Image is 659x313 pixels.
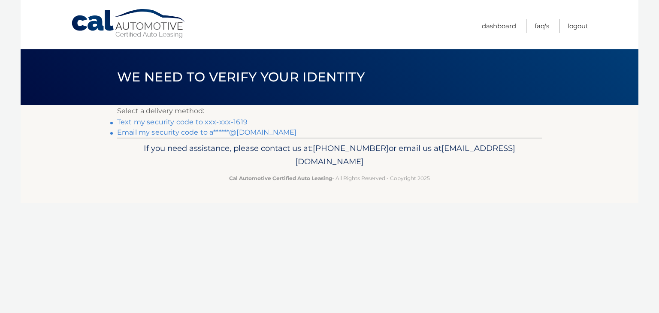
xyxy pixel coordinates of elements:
[229,175,332,181] strong: Cal Automotive Certified Auto Leasing
[117,118,248,126] a: Text my security code to xxx-xxx-1619
[535,19,549,33] a: FAQ's
[71,9,187,39] a: Cal Automotive
[117,105,542,117] p: Select a delivery method:
[123,174,536,183] p: - All Rights Reserved - Copyright 2025
[568,19,588,33] a: Logout
[123,141,536,169] p: If you need assistance, please contact us at: or email us at
[313,143,389,153] span: [PHONE_NUMBER]
[482,19,516,33] a: Dashboard
[117,128,297,136] a: Email my security code to a******@[DOMAIN_NAME]
[117,69,365,85] span: We need to verify your identity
